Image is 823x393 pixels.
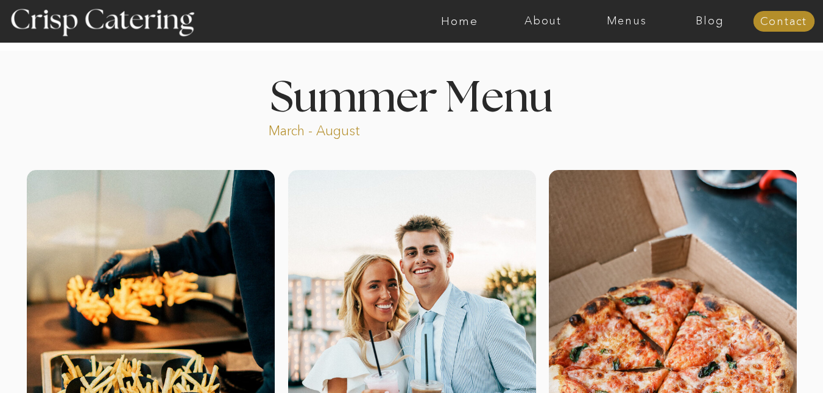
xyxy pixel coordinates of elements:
iframe: podium webchat widget bubble [701,332,823,393]
h1: Summer Menu [242,77,581,113]
a: About [501,15,585,27]
a: Home [418,15,501,27]
a: Menus [585,15,668,27]
a: Contact [753,16,814,28]
p: March - August [269,122,436,136]
a: Blog [668,15,752,27]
